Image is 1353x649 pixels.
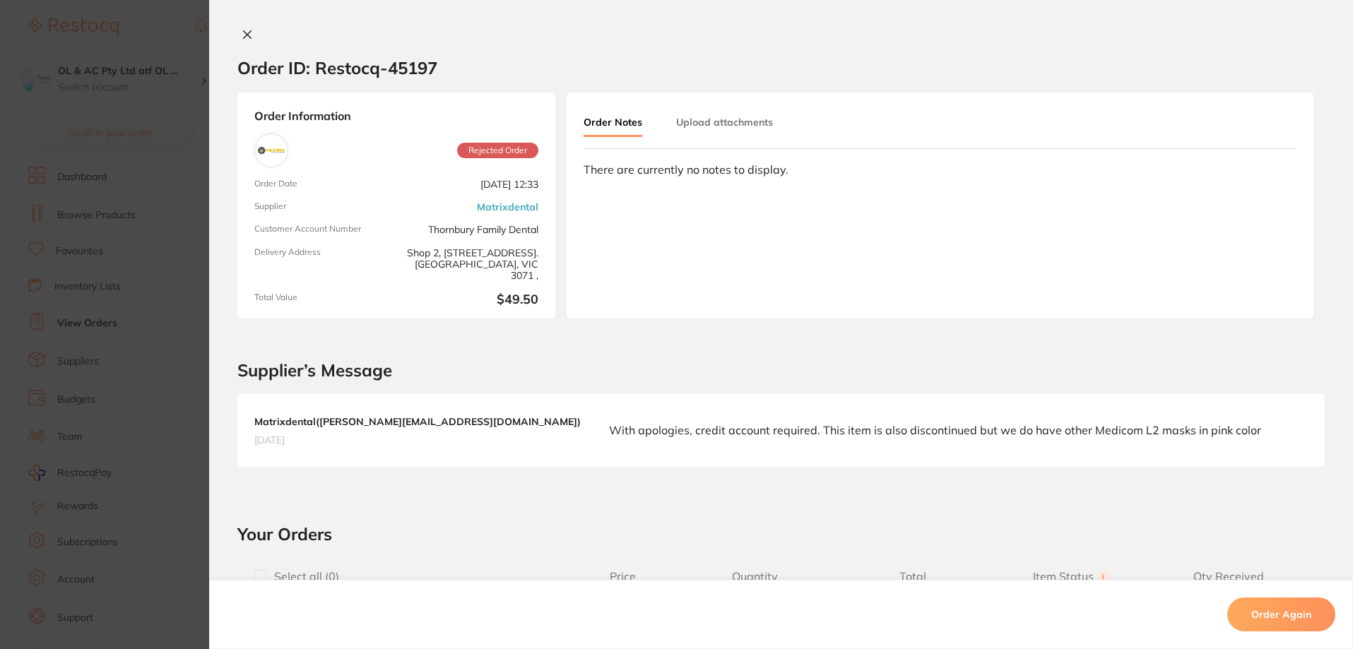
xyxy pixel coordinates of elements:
button: Order Again [1227,597,1335,631]
img: Matrixdental [258,137,285,164]
span: Item Status [992,570,1150,583]
h2: Supplier’s Message [237,361,1325,381]
a: Matrixdental [477,201,538,213]
span: Select all ( 0 ) [267,570,339,583]
h2: Order ID: Restocq- 45197 [237,57,437,78]
span: Quantity [675,570,834,583]
span: [DATE] [254,434,581,446]
span: Price [570,570,675,583]
span: Total [834,570,992,583]
button: Upload attachments [676,109,773,135]
strong: Order Information [254,109,538,122]
b: $49.50 [402,292,538,307]
span: Rejected Order [457,143,538,158]
span: Order Date [254,179,391,190]
span: Qty Received [1150,570,1308,583]
h2: Your Orders [237,523,1325,544]
span: [DATE] 12:33 [402,179,538,190]
span: Customer Account Number [254,224,391,235]
span: Total Value [254,292,391,307]
b: Matrixdental ( [PERSON_NAME][EMAIL_ADDRESS][DOMAIN_NAME] ) [254,415,581,428]
span: Shop 2, [STREET_ADDRESS]. [GEOGRAPHIC_DATA], VIC 3071 , [402,247,538,281]
span: Thornbury Family Dental [402,224,538,235]
p: With apologies, credit account required. This item is also discontinued but we do have other Medi... [609,422,1261,438]
div: There are currently no notes to display. [584,163,1296,176]
span: Supplier [254,201,391,213]
span: Delivery Address [254,247,391,281]
button: Order Notes [584,109,642,137]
